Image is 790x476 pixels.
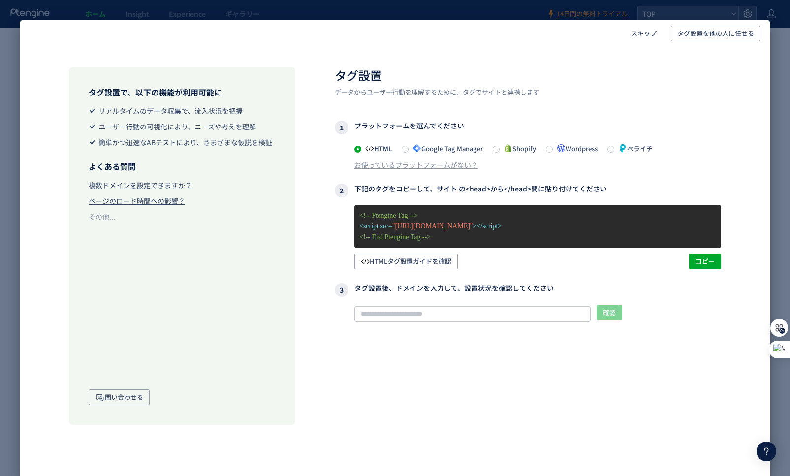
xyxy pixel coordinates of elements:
[409,144,483,153] span: Google Tag Manager
[335,121,348,134] i: 1
[361,254,451,269] span: HTMLタグ設置ガイドを確認
[677,26,754,41] span: タグ設置を他の人に任せる
[597,305,622,320] button: 確認
[89,122,276,131] li: ユーザー行動の可視化により、ニーズや考えを理解
[95,389,143,405] span: 問い合わせる
[89,137,276,147] li: 簡単かつ迅速なABテストにより、さまざまな仮説を検証
[335,283,348,297] i: 3
[89,389,150,405] button: 問い合わせる
[359,210,716,221] p: <!-- Ptengine Tag -->
[335,121,721,134] h3: プラットフォームを選んでください
[335,184,721,197] h3: 下記のタグをコピーして、サイト の<head>から</head>間に貼り付けてください
[335,283,721,297] h3: タグ設置後、ドメインを入力して、設置状況を確認してください
[89,161,276,172] h3: よくある質問
[553,144,598,153] span: Wordpress
[89,87,276,98] h3: タグ設置で、以下の機能が利用可能に
[603,305,616,320] span: 確認
[695,254,715,269] span: コピー
[335,67,721,84] h2: タグ設置
[671,26,760,41] button: タグ設置を他の人に任せる
[335,184,348,197] i: 2
[689,254,721,269] button: コピー
[359,232,716,243] p: <!-- End Ptengine Tag -->
[354,160,478,170] div: お使っているプラットフォームがない？
[89,196,185,206] div: ページのロード時間への影響？
[89,212,115,222] div: その他...
[89,180,192,190] div: 複数ドメインを設定できますか？
[631,26,657,41] span: スキップ
[392,222,473,230] span: "[URL][DOMAIN_NAME]"
[625,26,663,41] button: スキップ
[614,144,653,153] span: ペライチ
[500,144,536,153] span: Shopify
[354,254,458,269] button: HTMLタグ設置ガイドを確認
[361,144,392,153] span: HTML
[359,221,716,232] p: <script src= ></script>
[335,88,721,97] p: データからユーザー行動を理解するために、タグでサイトと連携します
[89,106,276,116] li: リアルタイムのデータ収集で、流入状況を把握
